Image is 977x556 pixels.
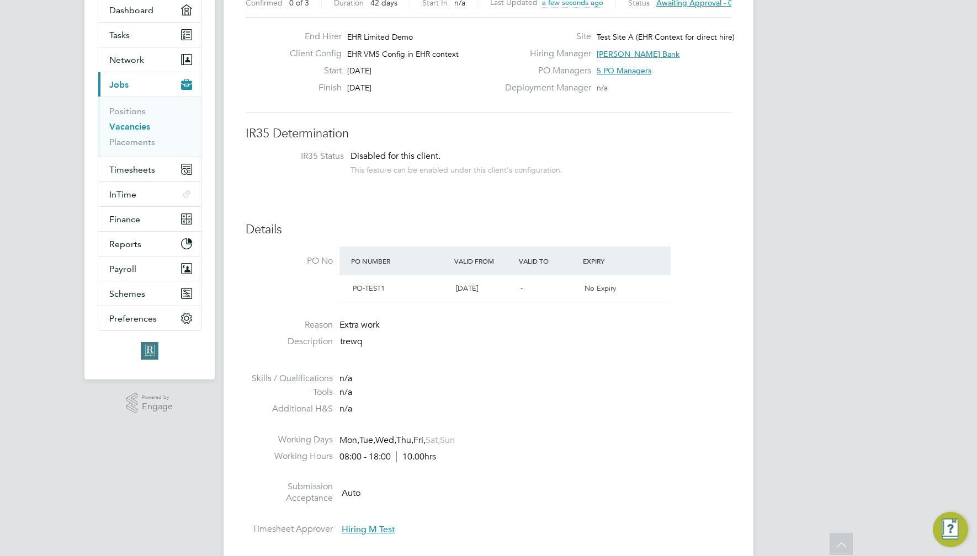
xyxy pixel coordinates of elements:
span: Tue, [359,435,375,446]
span: Engage [142,402,173,411]
span: EHR Limited Demo [347,32,413,42]
button: Schemes [98,281,201,306]
div: Expiry [580,251,645,271]
label: Working Days [246,434,333,446]
span: Powered by [142,393,173,402]
button: Jobs [98,72,201,97]
span: [DATE] [347,66,371,76]
button: Preferences [98,306,201,330]
span: n/a [339,373,352,384]
span: n/a [339,387,352,398]
span: Schemes [109,288,145,299]
div: Jobs [98,97,201,157]
h3: Details [246,222,731,238]
label: Deployment Manager [498,82,591,94]
label: Start [281,65,342,77]
span: Mon, [339,435,359,446]
button: Timesheets [98,157,201,181]
label: Working Hours [246,451,333,462]
span: EHR VMS Config in EHR context [347,49,459,59]
a: Tasks [98,23,201,47]
span: Jobs [109,79,129,90]
span: [PERSON_NAME] Bank [597,49,679,59]
span: [DATE] [347,83,371,93]
span: Dashboard [109,5,153,15]
span: Fri, [413,435,426,446]
label: Submission Acceptance [246,481,333,504]
button: Finance [98,207,201,231]
span: Preferences [109,313,157,324]
label: Site [498,31,591,42]
label: PO Managers [498,65,591,77]
label: Additional H&S [246,403,333,415]
span: Sun [440,435,455,446]
span: Hiring M Test [342,524,395,535]
div: PO Number [348,251,452,271]
label: Skills / Qualifications [246,373,333,384]
button: Reports [98,232,201,256]
div: 08:00 - 18:00 [339,451,436,463]
button: InTime [98,182,201,206]
label: Description [246,336,333,347]
span: 10.00hrs [396,451,436,462]
label: PO No [246,255,333,267]
span: PO-TEST1 [353,284,385,293]
a: Go to home page [98,342,201,360]
div: This feature can be enabled under this client's configuration. [351,162,562,175]
span: [DATE] [456,284,478,293]
span: Timesheets [109,164,155,175]
label: Finish [281,82,342,94]
span: 5 PO Managers [597,66,651,76]
span: Tasks [109,30,130,40]
a: Placements [109,137,155,147]
label: Tools [246,387,333,398]
span: - [521,284,523,293]
span: Sat, [426,435,440,446]
span: Disabled for this client. [351,151,440,162]
span: Reports [109,239,141,249]
span: n/a [339,403,352,414]
label: IR35 Status [257,151,344,162]
span: No Expiry [585,284,616,293]
a: Positions [109,106,146,116]
label: Hiring Manager [498,48,591,60]
p: trewq [340,336,731,347]
span: Auto [342,488,360,499]
a: Vacancies [109,121,150,132]
span: Extra work [339,319,380,330]
a: Powered byEngage [126,393,173,414]
span: n/a [597,83,608,93]
span: Payroll [109,264,136,274]
label: Reason [246,319,333,331]
img: ehrlimited-logo-retina.png [141,342,158,360]
div: Valid From [452,251,516,271]
span: Finance [109,214,140,224]
button: Engage Resource Center [933,512,968,547]
label: Timesheet Approver [246,523,333,535]
span: InTime [109,189,136,200]
button: Network [98,47,201,72]
h3: IR35 Determination [246,126,731,142]
span: Network [109,55,144,65]
span: Thu, [396,435,413,446]
span: Test Site A (EHR Context for direct hire) [597,32,735,42]
span: Wed, [375,435,396,446]
label: End Hirer [281,31,342,42]
button: Payroll [98,256,201,281]
label: Client Config [281,48,342,60]
div: Valid To [516,251,581,271]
